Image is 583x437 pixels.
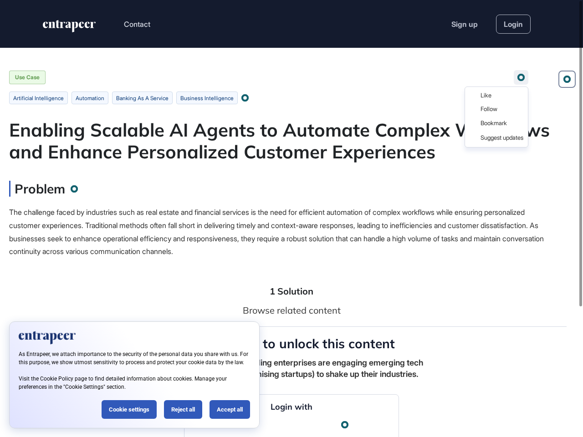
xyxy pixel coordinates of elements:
li: artificial intelligence [9,91,68,104]
h3: Problem [9,181,65,197]
div: Enabling Scalable AI Agents to Automate Complex Workflows and Enhance Personalized Customer Exper... [9,119,574,163]
span: Follow [481,106,523,112]
span: Suggest updates [481,135,523,141]
a: Sign up [451,19,478,30]
span: Like [481,92,523,98]
span: The challenge faced by industries such as real estate and financial services is the need for effi... [9,208,544,256]
span: Bookmark [481,120,523,126]
div: Browse related content [243,304,341,317]
li: banking as a service [112,91,173,104]
a: Login [496,15,531,34]
li: automation [72,91,108,104]
li: 1 Solution [270,285,313,297]
li: business intelligence [176,91,238,104]
h4: Login with [271,402,312,412]
a: entrapeer-logo [42,20,97,36]
button: LikeFollowBookmarkSuggest updates [514,70,528,85]
button: Contact [124,18,150,30]
div: Use Case [9,71,46,84]
h4: Join for free to unlock this content [188,336,395,351]
div: Learn how the world's leading enterprises are engaging emerging tech (and partnering with promisi... [155,357,428,380]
